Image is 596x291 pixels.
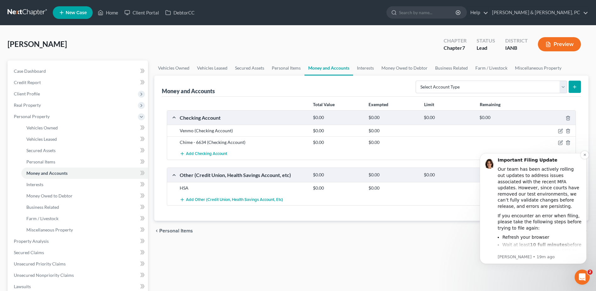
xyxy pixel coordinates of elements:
a: Vehicles Leased [21,134,148,145]
strong: Limit [424,102,434,107]
span: Add Checking Account [186,151,227,157]
a: Money Owed to Debtor [21,190,148,202]
div: $0.00 [310,172,365,178]
span: Interests [26,182,43,187]
a: [PERSON_NAME] & [PERSON_NAME], PC [489,7,588,18]
div: Chapter [444,37,467,44]
a: Miscellaneous Property [21,224,148,236]
span: 7 [462,45,465,51]
i: chevron_left [154,228,159,233]
div: $0.00 [310,128,365,134]
span: Client Profile [14,91,40,96]
span: Real Property [14,102,41,108]
a: Credit Report [9,77,148,88]
span: Lawsuits [14,284,31,289]
span: Personal Property [14,114,50,119]
a: Unsecured Nonpriority Claims [9,270,148,281]
button: Preview [538,37,581,51]
div: Chapter [444,44,467,52]
a: Vehicles Owned [154,60,193,76]
span: Add Other (Credit Union, Health Savings Account, etc) [186,197,283,202]
a: Home [95,7,121,18]
a: Money and Accounts [21,168,148,179]
a: Secured Claims [9,247,148,258]
span: Vehicles Leased [26,136,57,142]
div: $0.00 [421,115,476,121]
strong: Remaining [480,102,500,107]
iframe: Intercom live chat [575,270,590,285]
div: Checking Account [177,114,310,121]
div: Lead [477,44,495,52]
span: Personal Items [159,228,193,233]
div: $0.00 [365,185,421,191]
span: Secured Claims [14,250,44,255]
a: Secured Assets [231,60,268,76]
div: $0.00 [365,172,421,178]
a: Personal Items [268,60,304,76]
iframe: Intercom notifications message [470,145,596,288]
a: Personal Items [21,156,148,168]
a: Interests [353,60,378,76]
div: Venmo (Checking Account) [177,128,310,134]
div: $0.00 [310,139,365,145]
a: Interests [21,179,148,190]
a: Farm / Livestock [21,213,148,224]
a: Business Related [21,202,148,213]
a: Money and Accounts [304,60,353,76]
div: $0.00 [421,172,476,178]
div: $0.00 [365,128,421,134]
button: chevron_left Personal Items [154,228,193,233]
a: Vehicles Owned [21,122,148,134]
div: $0.00 [310,185,365,191]
span: Unsecured Nonpriority Claims [14,272,74,278]
a: Secured Assets [21,145,148,156]
a: Business Related [431,60,472,76]
span: New Case [66,10,87,15]
button: Add Other (Credit Union, Health Savings Account, etc) [180,194,283,205]
a: Vehicles Leased [193,60,231,76]
a: Property Analysis [9,236,148,247]
span: Unsecured Priority Claims [14,261,66,266]
span: Secured Assets [26,148,56,153]
span: Farm / Livestock [26,216,58,221]
span: Credit Report [14,80,41,85]
div: Other (Credit Union, Health Savings Account, etc) [177,172,310,178]
a: Miscellaneous Property [511,60,565,76]
span: Case Dashboard [14,68,46,74]
span: Vehicles Owned [26,125,58,130]
div: $0.00 [310,115,365,121]
span: Business Related [26,204,59,210]
div: $0.00 [365,139,421,145]
div: IANB [505,44,528,52]
span: [PERSON_NAME] [8,39,67,48]
div: HSA [177,185,310,191]
a: Unsecured Priority Claims [9,258,148,270]
button: Add Checking Account [180,148,227,160]
div: District [505,37,528,44]
div: Status [477,37,495,44]
input: Search by name... [399,7,457,18]
a: DebtorCC [162,7,198,18]
a: Client Portal [121,7,162,18]
span: Money and Accounts [26,170,68,176]
span: Personal Items [26,159,55,164]
div: $0.00 [365,115,421,121]
a: Farm / Livestock [472,60,511,76]
span: Money Owed to Debtor [26,193,73,198]
a: Help [467,7,488,18]
span: Property Analysis [14,238,49,244]
div: $0.00 [476,115,532,121]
